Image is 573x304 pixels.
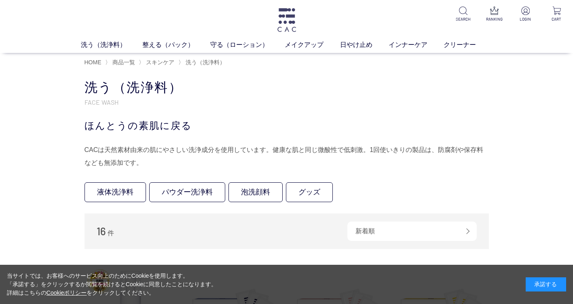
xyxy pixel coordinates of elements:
[108,230,114,236] span: 件
[184,59,225,65] a: 洗う（洗浄料）
[228,182,283,202] a: 泡洗顔料
[444,40,492,50] a: クリーナー
[484,16,504,22] p: RANKING
[139,59,176,66] li: 〉
[47,289,87,296] a: Cookieポリシー
[149,182,225,202] a: パウダー洗浄料
[111,59,135,65] a: 商品一覧
[85,79,489,96] h1: 洗う（洗浄料）
[186,59,225,65] span: 洗う（洗浄料）
[547,6,567,22] a: CART
[484,6,504,22] a: RANKING
[453,6,473,22] a: SEARCH
[85,59,101,65] a: HOME
[453,16,473,22] p: SEARCH
[144,59,174,65] a: スキンケア
[146,59,174,65] span: スキンケア
[210,40,285,50] a: 守る（ローション）
[178,59,227,66] li: 〉
[516,16,535,22] p: LOGIN
[347,222,477,241] div: 新着順
[340,40,389,50] a: 日やけ止め
[526,277,566,291] div: 承諾する
[547,16,567,22] p: CART
[389,40,444,50] a: インナーケア
[286,182,333,202] a: グッズ
[85,118,489,133] div: ほんとうの素肌に戻る
[516,6,535,22] a: LOGIN
[97,225,106,237] span: 16
[81,40,142,50] a: 洗う（洗浄料）
[85,182,146,202] a: 液体洗浄料
[85,144,489,169] div: CACは天然素材由来の肌にやさしい洗浄成分を使用しています。健康な肌と同じ微酸性で低刺激。1回使いきりの製品は、防腐剤や保存料なども無添加です。
[276,8,297,32] img: logo
[105,59,137,66] li: 〉
[112,59,135,65] span: 商品一覧
[85,98,489,106] p: FACE WASH
[142,40,210,50] a: 整える（パック）
[285,40,340,50] a: メイクアップ
[7,272,217,297] div: 当サイトでは、お客様へのサービス向上のためにCookieを使用します。 「承諾する」をクリックするか閲覧を続けるとCookieに同意したことになります。 詳細はこちらの をクリックしてください。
